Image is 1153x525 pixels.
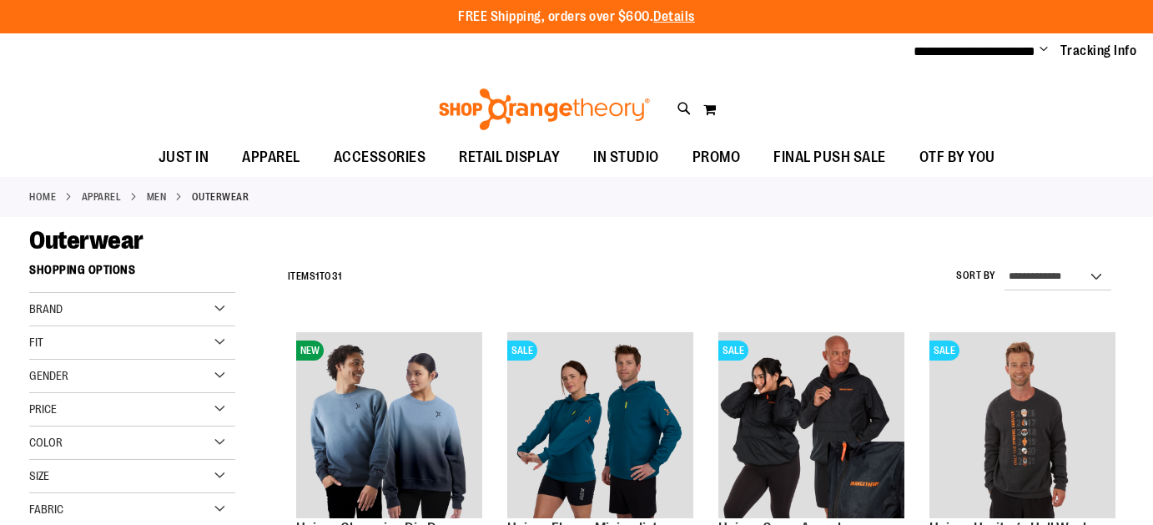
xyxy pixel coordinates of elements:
span: PROMO [692,139,741,176]
span: Outerwear [29,226,143,255]
a: Tracking Info [1060,42,1137,60]
a: IN STUDIO [576,139,676,177]
strong: Shopping Options [29,255,235,293]
span: IN STUDIO [593,139,659,176]
span: 1 [315,270,320,282]
span: ACCESSORIES [334,139,426,176]
a: OTF BY YOU [903,139,1012,177]
img: Unisex Champion Dip Dye Crewneck [296,332,482,518]
span: FINAL PUSH SALE [773,139,886,176]
a: JUST IN [142,139,226,177]
a: ACCESSORIES [317,139,443,177]
span: Fit [29,336,43,349]
a: FINAL PUSH SALE [757,139,903,177]
span: Color [29,436,63,449]
span: RETAIL DISPLAY [459,139,560,176]
a: MEN [147,189,167,204]
img: Shop Orangetheory [436,88,652,130]
span: Brand [29,302,63,316]
p: FREE Shipping, orders over $600. [458,8,695,27]
span: SALE [929,341,959,361]
label: Sort By [956,269,996,283]
a: Unisex Champion Dip Dye CrewneckNEW [296,332,482,521]
h2: Items to [288,264,342,290]
a: Unisex Fleece Minimalist Pocket HoodieSALE [507,332,693,521]
span: OTF BY YOU [919,139,995,176]
a: Details [653,9,695,24]
img: Unisex Fleece Minimalist Pocket Hoodie [507,332,693,518]
span: SALE [507,341,537,361]
span: Gender [29,369,68,382]
button: Account menu [1040,43,1048,59]
a: Product image for Unisex Camo AnorakSALE [718,332,904,521]
a: APPAREL [225,139,317,176]
a: APPAREL [82,189,122,204]
strong: Outerwear [192,189,249,204]
span: APPAREL [242,139,300,176]
span: 31 [332,270,342,282]
a: Product image for Unisex Heritage Hell Week Crewneck SweatshirtSALE [929,332,1115,521]
a: Home [29,189,56,204]
span: Price [29,402,57,416]
a: PROMO [676,139,758,177]
span: SALE [718,341,748,361]
span: Fabric [29,502,63,516]
img: Product image for Unisex Camo Anorak [718,332,904,518]
span: Size [29,469,49,482]
img: Product image for Unisex Heritage Hell Week Crewneck Sweatshirt [929,332,1115,518]
a: RETAIL DISPLAY [442,139,576,177]
span: JUST IN [159,139,209,176]
span: NEW [296,341,324,361]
